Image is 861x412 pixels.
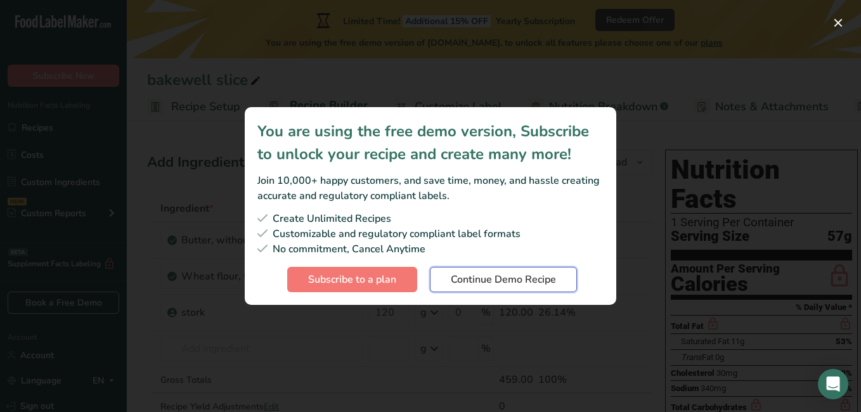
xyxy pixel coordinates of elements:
[430,267,577,292] button: Continue Demo Recipe
[257,173,604,203] div: Join 10,000+ happy customers, and save time, money, and hassle creating accurate and regulatory c...
[257,120,604,165] div: You are using the free demo version, Subscribe to unlock your recipe and create many more!
[287,267,417,292] button: Subscribe to a plan
[308,272,396,287] span: Subscribe to a plan
[257,211,604,226] div: Create Unlimited Recipes
[257,226,604,241] div: Customizable and regulatory compliant label formats
[257,241,604,257] div: No commitment, Cancel Anytime
[451,272,556,287] span: Continue Demo Recipe
[818,369,848,399] div: Open Intercom Messenger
